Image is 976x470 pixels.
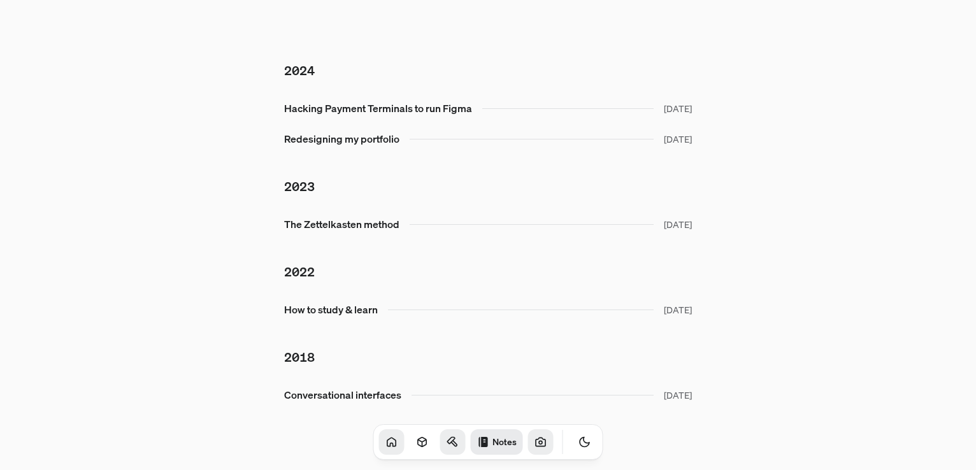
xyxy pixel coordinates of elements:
h2: 2023 [284,177,692,196]
span: [DATE] [664,102,692,115]
a: Hacking Payment Terminals to run Figma[DATE] [274,96,702,121]
a: The Zettelkasten method[DATE] [274,211,702,237]
a: Conversational interfaces[DATE] [274,382,702,408]
a: Notes [471,429,523,455]
a: Redesigning my portfolio[DATE] [274,126,702,152]
button: Toggle Theme [572,429,598,455]
h2: 2018 [284,348,692,367]
a: How to study & learn[DATE] [274,297,702,322]
span: [DATE] [664,218,692,231]
h2: 2022 [284,262,692,281]
h2: 2024 [284,61,692,80]
span: [DATE] [664,132,692,146]
span: [DATE] [664,303,692,317]
h1: Notes [492,436,517,448]
span: [DATE] [664,388,692,402]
